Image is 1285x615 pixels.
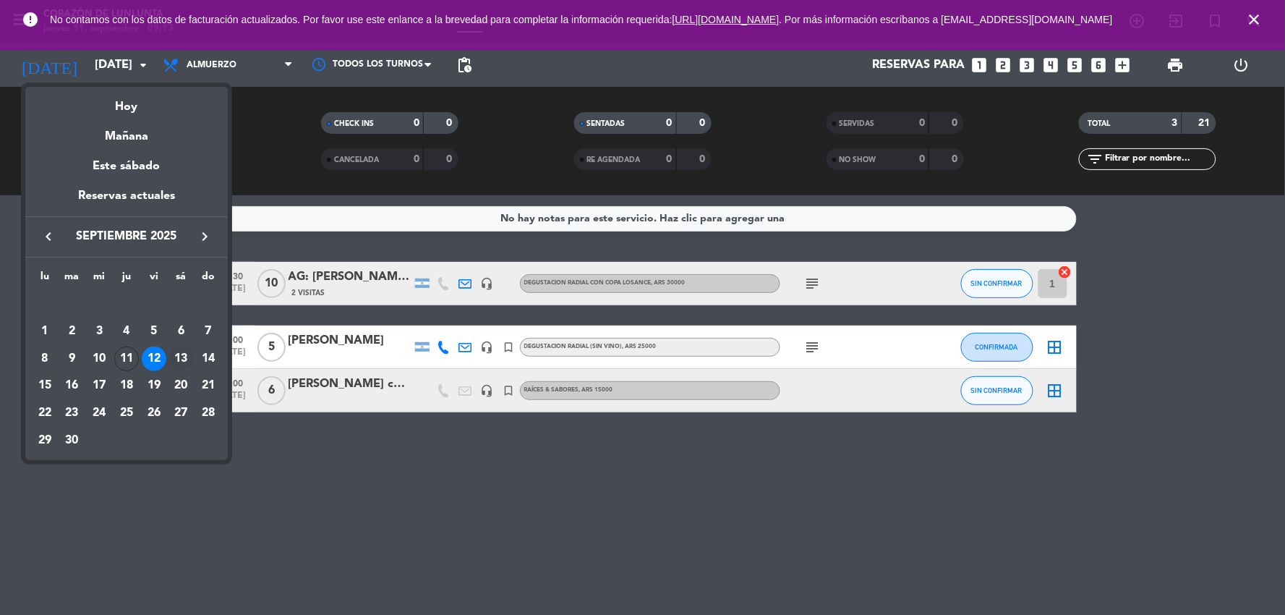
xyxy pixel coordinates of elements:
[60,319,85,344] div: 2
[87,373,111,398] div: 17
[168,345,195,373] td: 13 de septiembre de 2025
[33,401,57,425] div: 22
[31,268,59,291] th: lunes
[59,318,86,345] td: 2 de septiembre de 2025
[25,146,228,187] div: Este sábado
[113,372,140,399] td: 18 de septiembre de 2025
[113,318,140,345] td: 4 de septiembre de 2025
[31,345,59,373] td: 8 de septiembre de 2025
[195,345,222,373] td: 14 de septiembre de 2025
[168,399,195,427] td: 27 de septiembre de 2025
[168,319,193,344] div: 6
[61,227,192,246] span: septiembre 2025
[140,372,168,399] td: 19 de septiembre de 2025
[31,427,59,454] td: 29 de septiembre de 2025
[85,318,113,345] td: 3 de septiembre de 2025
[195,399,222,427] td: 28 de septiembre de 2025
[31,372,59,399] td: 15 de septiembre de 2025
[59,427,86,454] td: 30 de septiembre de 2025
[196,373,221,398] div: 21
[192,227,218,246] button: keyboard_arrow_right
[25,87,228,116] div: Hoy
[114,373,139,398] div: 18
[87,347,111,371] div: 10
[33,373,57,398] div: 15
[196,319,221,344] div: 7
[25,116,228,146] div: Mañana
[35,227,61,246] button: keyboard_arrow_left
[60,347,85,371] div: 9
[113,345,140,373] td: 11 de septiembre de 2025
[168,373,193,398] div: 20
[140,345,168,373] td: 12 de septiembre de 2025
[142,373,166,398] div: 19
[40,228,57,245] i: keyboard_arrow_left
[87,319,111,344] div: 3
[140,318,168,345] td: 5 de septiembre de 2025
[87,401,111,425] div: 24
[85,345,113,373] td: 10 de septiembre de 2025
[31,290,222,318] td: SEP.
[33,347,57,371] div: 8
[85,268,113,291] th: miércoles
[168,347,193,371] div: 13
[168,372,195,399] td: 20 de septiembre de 2025
[168,268,195,291] th: sábado
[140,399,168,427] td: 26 de septiembre de 2025
[113,268,140,291] th: jueves
[113,399,140,427] td: 25 de septiembre de 2025
[59,399,86,427] td: 23 de septiembre de 2025
[85,372,113,399] td: 17 de septiembre de 2025
[60,401,85,425] div: 23
[114,319,139,344] div: 4
[142,401,166,425] div: 26
[25,187,228,216] div: Reservas actuales
[33,428,57,453] div: 29
[114,401,139,425] div: 25
[31,399,59,427] td: 22 de septiembre de 2025
[196,347,221,371] div: 14
[195,372,222,399] td: 21 de septiembre de 2025
[195,318,222,345] td: 7 de septiembre de 2025
[196,228,213,245] i: keyboard_arrow_right
[195,268,222,291] th: domingo
[142,319,166,344] div: 5
[59,372,86,399] td: 16 de septiembre de 2025
[168,318,195,345] td: 6 de septiembre de 2025
[60,373,85,398] div: 16
[196,401,221,425] div: 28
[59,345,86,373] td: 9 de septiembre de 2025
[168,401,193,425] div: 27
[140,268,168,291] th: viernes
[60,428,85,453] div: 30
[85,399,113,427] td: 24 de septiembre de 2025
[33,319,57,344] div: 1
[114,347,139,371] div: 11
[31,318,59,345] td: 1 de septiembre de 2025
[59,268,86,291] th: martes
[142,347,166,371] div: 12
